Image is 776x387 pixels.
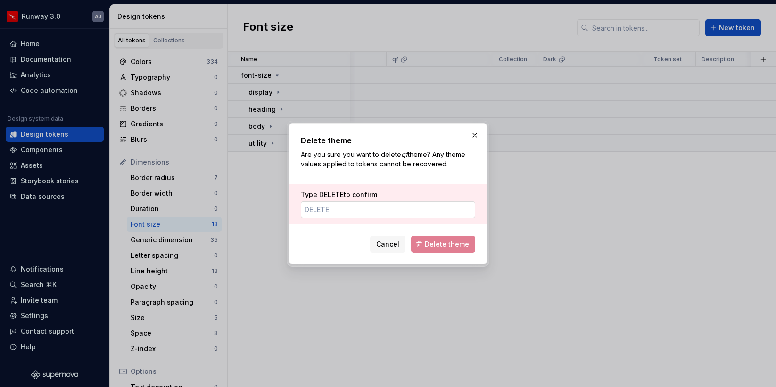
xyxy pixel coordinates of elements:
input: DELETE [301,201,475,218]
i: qf [401,150,408,158]
p: Are you sure you want to delete theme? Any theme values applied to tokens cannot be recovered. [301,150,475,169]
label: Type to confirm [301,190,377,199]
button: Cancel [370,236,405,253]
h2: Delete theme [301,135,475,146]
span: DELETE [319,190,344,198]
span: Cancel [376,239,399,249]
